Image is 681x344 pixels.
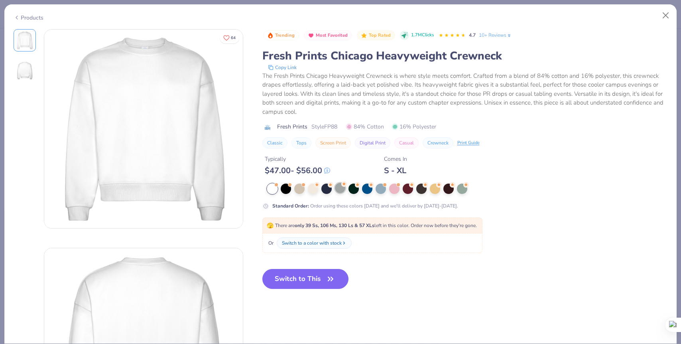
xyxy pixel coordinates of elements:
img: Top Rated sort [361,32,367,39]
img: Front [15,31,34,50]
span: There are left in this color. Order now before they're gone. [267,222,477,229]
button: Badge Button [357,30,395,41]
button: copy to clipboard [266,63,299,71]
button: Like [220,32,239,43]
div: Comes In [384,155,407,163]
img: Back [15,61,34,80]
div: Fresh Prints Chicago Heavyweight Crewneck [262,48,668,63]
div: 4.7 Stars [439,29,466,42]
span: Fresh Prints [277,123,307,131]
span: Style FP88 [311,123,337,131]
img: brand logo [262,124,273,130]
button: Badge Button [304,30,352,41]
strong: Standard Order : [272,203,309,209]
strong: only 39 Ss, 106 Ms, 130 Ls & 57 XLs [295,222,374,229]
button: Classic [262,137,287,148]
a: 10+ Reviews [479,32,512,39]
button: Badge Button [263,30,299,41]
div: Order using these colors [DATE] and we'll deliver by [DATE]-[DATE]. [272,202,458,210]
span: Or [267,239,274,247]
img: Trending sort [267,32,274,39]
div: Print Guide [457,140,480,146]
span: Trending [275,33,295,38]
div: Products [14,14,43,22]
img: Front [44,30,243,228]
div: Switch to a color with stock [282,239,342,247]
div: Typically [265,155,330,163]
img: Most Favorited sort [308,32,314,39]
span: 🫣 [267,222,274,229]
button: Crewneck [423,137,453,148]
button: Digital Print [355,137,390,148]
div: S - XL [384,166,407,176]
button: Switch to This [262,269,349,289]
span: 16% Polyester [392,123,436,131]
span: 64 [231,36,236,40]
button: Tops [291,137,311,148]
span: 84% Cotton [346,123,384,131]
button: Casual [394,137,419,148]
span: Top Rated [369,33,391,38]
div: The Fresh Prints Chicago Heavyweight Crewneck is where style meets comfort. Crafted from a blend ... [262,71,668,117]
div: $ 47.00 - $ 56.00 [265,166,330,176]
span: Most Favorited [316,33,348,38]
span: 4.7 [469,32,476,38]
button: Screen Print [315,137,351,148]
span: 1.7M Clicks [411,32,434,39]
button: Switch to a color with stock [277,237,352,249]
button: Close [658,8,673,23]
